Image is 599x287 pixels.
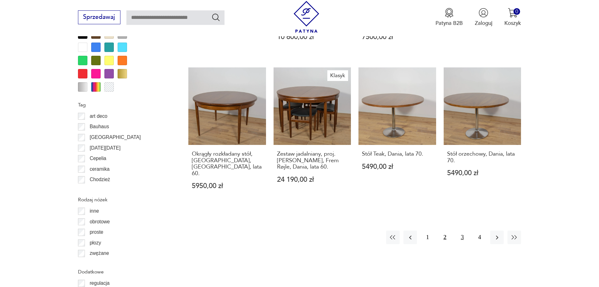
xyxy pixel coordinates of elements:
[90,144,120,152] p: [DATE][DATE]
[447,151,518,164] h3: Stół orzechowy, Dania, lata 70.
[90,207,99,215] p: inne
[291,1,322,33] img: Patyna - sklep z meblami i dekoracjami vintage
[435,8,463,27] a: Ikona medaluPatyna B2B
[78,101,170,109] p: Tag
[473,231,486,244] button: 4
[508,8,518,18] img: Ikona koszyka
[90,154,106,163] p: Cepelia
[362,151,433,157] h3: Stół Teak, Dania, lata 70.
[211,13,220,22] button: Szukaj
[435,20,463,27] p: Patyna B2B
[504,20,521,27] p: Koszyk
[513,8,520,15] div: 0
[438,231,452,244] button: 2
[90,228,103,236] p: proste
[456,231,469,244] button: 3
[358,67,436,204] a: Stół Teak, Dania, lata 70.Stół Teak, Dania, lata 70.5490,00 zł
[78,268,170,276] p: Dodatkowe
[479,8,488,18] img: Ikonka użytkownika
[192,151,263,177] h3: Okrągły rozkładany stół, [GEOGRAPHIC_DATA], [GEOGRAPHIC_DATA], lata 60.
[78,10,120,24] button: Sprzedawaj
[444,67,521,204] a: Stół orzechowy, Dania, lata 70.Stół orzechowy, Dania, lata 70.5490,00 zł
[90,239,101,247] p: płozy
[78,196,170,204] p: Rodzaj nóżek
[192,183,263,189] p: 5950,00 zł
[90,112,107,120] p: art deco
[504,8,521,27] button: 0Koszyk
[277,151,348,170] h3: Zestaw jadalniany, proj. [PERSON_NAME], Frem Røjle, Dania, lata 60.
[90,123,109,131] p: Bauhaus
[188,67,266,204] a: Okrągły rozkładany stół, G-Plan, Wielka Brytania, lata 60.Okrągły rozkładany stół, [GEOGRAPHIC_DA...
[90,175,110,184] p: Chodzież
[274,67,351,204] a: KlasykZestaw jadalniany, proj. H. Olsen, Frem Røjle, Dania, lata 60.Zestaw jadalniany, proj. [PER...
[475,8,492,27] button: Zaloguj
[447,170,518,176] p: 5490,00 zł
[277,34,348,40] p: 10 600,00 zł
[78,15,120,20] a: Sprzedawaj
[362,34,433,40] p: 7500,00 zł
[362,164,433,170] p: 5490,00 zł
[435,8,463,27] button: Patyna B2B
[90,249,109,257] p: zwężane
[421,231,434,244] button: 1
[444,8,454,18] img: Ikona medalu
[475,20,492,27] p: Zaloguj
[90,165,109,173] p: ceramika
[90,186,108,194] p: Ćmielów
[90,218,110,226] p: obrotowe
[90,133,141,141] p: [GEOGRAPHIC_DATA]
[277,176,348,183] p: 24 190,00 zł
